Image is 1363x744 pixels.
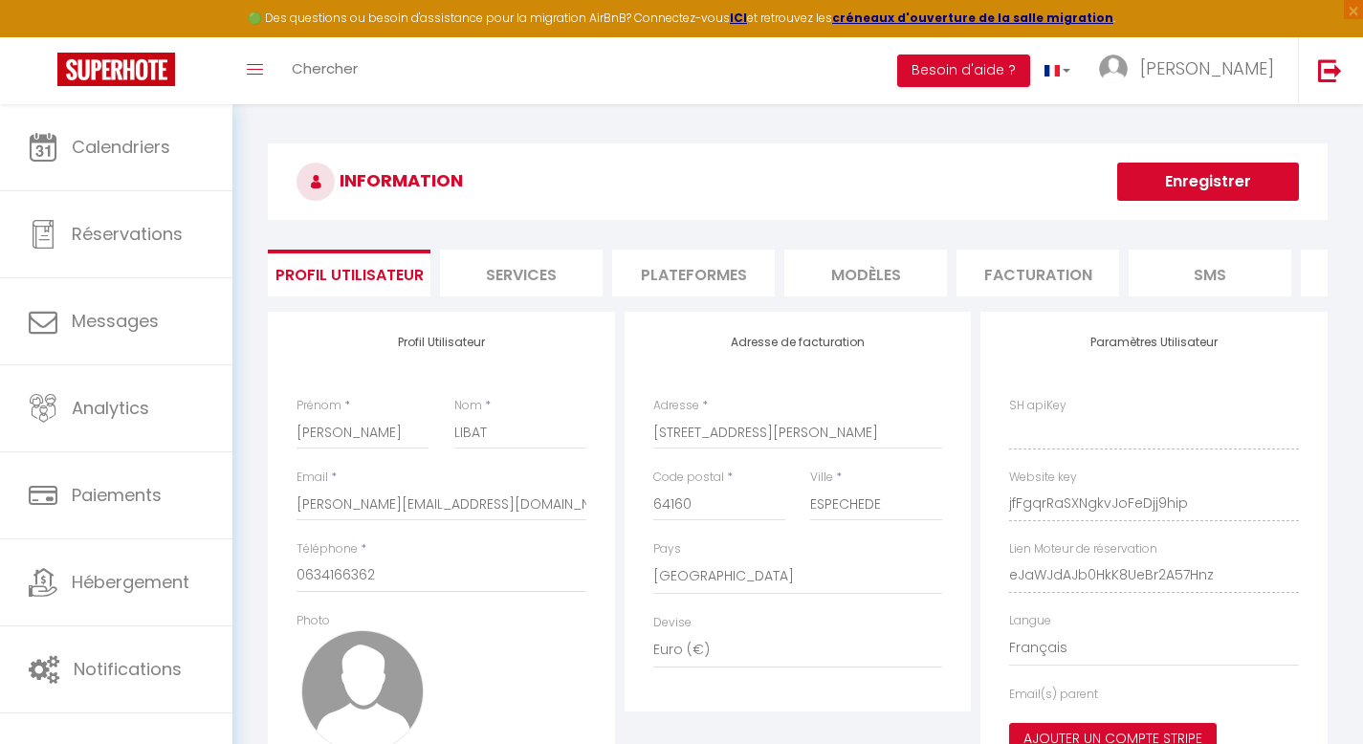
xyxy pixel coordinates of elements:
[1009,397,1066,415] label: SH apiKey
[297,336,586,349] h4: Profil Utilisateur
[1009,686,1098,704] label: Email(s) parent
[832,10,1113,26] a: créneaux d'ouverture de la salle migration
[653,397,699,415] label: Adresse
[810,469,833,487] label: Ville
[72,135,170,159] span: Calendriers
[1140,56,1274,80] span: [PERSON_NAME]
[897,55,1030,87] button: Besoin d'aide ?
[292,58,358,78] span: Chercher
[297,540,358,558] label: Téléphone
[653,469,724,487] label: Code postal
[297,397,341,415] label: Prénom
[440,250,603,296] li: Services
[57,53,175,86] img: Super Booking
[297,469,328,487] label: Email
[1099,55,1128,83] img: ...
[612,250,775,296] li: Plateformes
[1318,58,1342,82] img: logout
[653,540,681,558] label: Pays
[72,396,149,420] span: Analytics
[1129,250,1291,296] li: SMS
[72,222,183,246] span: Réservations
[1009,336,1299,349] h4: Paramètres Utilisateur
[72,309,159,333] span: Messages
[74,657,182,681] span: Notifications
[15,8,73,65] button: Ouvrir le widget de chat LiveChat
[297,612,330,630] label: Photo
[268,250,430,296] li: Profil Utilisateur
[1117,163,1299,201] button: Enregistrer
[72,483,162,507] span: Paiements
[1009,469,1077,487] label: Website key
[268,143,1328,220] h3: INFORMATION
[277,37,372,104] a: Chercher
[454,397,482,415] label: Nom
[1085,37,1298,104] a: ... [PERSON_NAME]
[653,336,943,349] h4: Adresse de facturation
[956,250,1119,296] li: Facturation
[1009,540,1157,558] label: Lien Moteur de réservation
[72,570,189,594] span: Hébergement
[784,250,947,296] li: MODÈLES
[730,10,747,26] a: ICI
[653,614,692,632] label: Devise
[1009,612,1051,630] label: Langue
